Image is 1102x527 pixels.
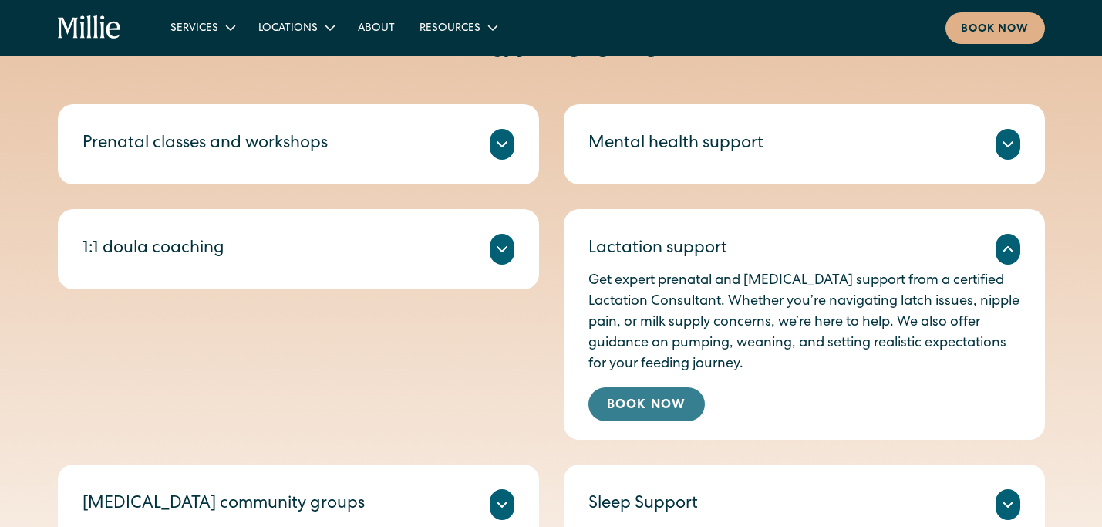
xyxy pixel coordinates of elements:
[246,15,345,40] div: Locations
[420,21,480,37] div: Resources
[961,22,1030,38] div: Book now
[58,15,122,40] a: home
[83,237,224,262] div: 1:1 doula coaching
[158,15,246,40] div: Services
[588,132,763,157] div: Mental health support
[588,237,727,262] div: Lactation support
[588,387,705,421] a: Book Now
[345,15,407,40] a: About
[258,21,318,37] div: Locations
[407,15,508,40] div: Resources
[588,492,698,518] div: Sleep Support
[170,21,218,37] div: Services
[83,492,365,518] div: [MEDICAL_DATA] community groups
[83,132,328,157] div: Prenatal classes and workshops
[945,12,1045,44] a: Book now
[588,271,1020,375] p: Get expert prenatal and [MEDICAL_DATA] support from a certified Lactation Consultant. Whether you...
